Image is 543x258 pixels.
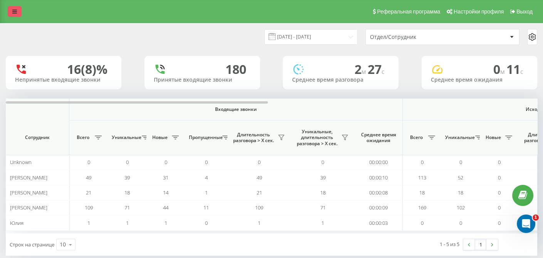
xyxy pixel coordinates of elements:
span: 102 [457,204,465,211]
span: 0 [459,159,462,166]
span: Уникальные, длительность разговора > Х сек. [295,129,339,147]
span: 0 [493,61,506,77]
span: 1 [126,219,129,226]
span: Всего [407,134,426,141]
span: 52 [458,174,463,181]
span: 0 [498,204,501,211]
span: 14 [163,189,168,196]
span: 18 [458,189,463,196]
span: Юлия [10,219,24,226]
span: 109 [85,204,93,211]
span: 1 [321,219,324,226]
span: м [500,67,506,76]
div: Среднее время разговора [292,77,389,83]
span: 1 [165,219,167,226]
span: [PERSON_NAME] [10,174,47,181]
span: 21 [257,189,262,196]
span: Уникальные [112,134,140,141]
td: 00:00:09 [355,200,403,215]
span: 109 [255,204,263,211]
span: 0 [421,159,424,166]
span: Длительность разговора > Х сек. [231,132,276,144]
div: Отдел/Сотрудник [370,34,462,40]
span: 71 [320,204,326,211]
span: 0 [421,219,424,226]
span: 2 [355,61,368,77]
span: 21 [86,189,91,196]
span: 0 [498,189,501,196]
span: 0 [498,174,501,181]
span: 71 [124,204,130,211]
span: 0 [321,159,324,166]
span: 0 [126,159,129,166]
span: Среднее время ожидания [360,132,397,144]
span: 1 [258,219,261,226]
span: 49 [86,174,91,181]
span: м [361,67,368,76]
a: 1 [475,239,486,250]
span: Unknown [10,159,32,166]
span: 18 [419,189,425,196]
span: 1 [533,214,539,221]
span: 4 [205,174,208,181]
span: 0 [459,219,462,226]
span: 27 [368,61,385,77]
span: Новые [150,134,170,141]
div: 16 (8)% [67,62,108,77]
td: 00:00:00 [355,155,403,170]
td: 00:00:08 [355,185,403,200]
span: 18 [124,189,130,196]
span: Реферальная программа [377,8,440,15]
span: Сотрудник [12,134,62,141]
iframe: Intercom live chat [517,214,535,233]
span: Выход [516,8,533,15]
span: Новые [484,134,503,141]
span: 113 [418,174,426,181]
span: 18 [320,189,326,196]
span: Входящие звонки [89,106,382,112]
div: 180 [225,62,246,77]
span: 39 [320,174,326,181]
span: 0 [258,159,261,166]
span: c [382,67,385,76]
span: Пропущенные [189,134,220,141]
span: 49 [257,174,262,181]
span: Уникальные [445,134,473,141]
span: c [520,67,523,76]
span: 1 [205,189,208,196]
span: [PERSON_NAME] [10,189,47,196]
span: 11 [203,204,209,211]
span: 0 [87,159,90,166]
span: Всего [73,134,92,141]
span: 31 [163,174,168,181]
span: 0 [498,219,501,226]
span: 0 [205,219,208,226]
span: 169 [418,204,426,211]
span: [PERSON_NAME] [10,204,47,211]
div: 1 - 5 из 5 [440,240,459,248]
span: 1 [87,219,90,226]
div: Непринятые входящие звонки [15,77,112,83]
span: 0 [498,159,501,166]
span: Строк на странице [10,241,54,248]
span: 0 [205,159,208,166]
div: Среднее время ожидания [431,77,528,83]
div: 10 [60,241,66,248]
td: 00:00:10 [355,170,403,185]
div: Принятые входящие звонки [154,77,251,83]
span: 11 [506,61,523,77]
span: Настройки профиля [454,8,504,15]
span: 39 [124,174,130,181]
td: 00:00:03 [355,215,403,230]
span: 0 [165,159,167,166]
span: 44 [163,204,168,211]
